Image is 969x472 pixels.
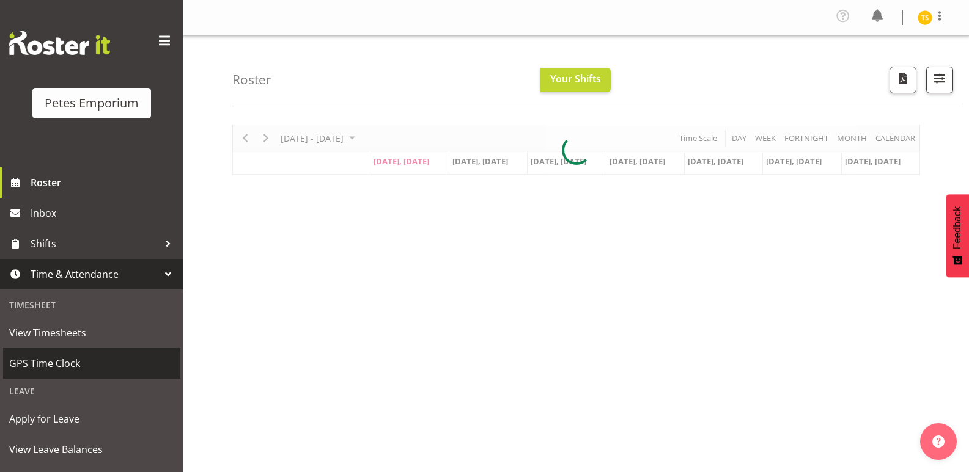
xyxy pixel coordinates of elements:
[232,73,271,87] h4: Roster
[3,404,180,434] a: Apply for Leave
[9,354,174,372] span: GPS Time Clock
[9,324,174,342] span: View Timesheets
[3,348,180,379] a: GPS Time Clock
[9,410,174,428] span: Apply for Leave
[946,194,969,277] button: Feedback - Show survey
[926,67,953,93] button: Filter Shifts
[31,234,159,253] span: Shifts
[45,94,139,112] div: Petes Emporium
[31,265,159,283] span: Time & Attendance
[31,173,177,192] span: Roster
[540,68,611,92] button: Your Shifts
[31,204,177,222] span: Inbox
[918,10,932,25] img: tamara-straker11292.jpg
[932,435,945,448] img: help-xxl-2.png
[550,72,601,85] span: Your Shifts
[3,379,180,404] div: Leave
[890,67,916,93] button: Download a PDF of the roster according to the set date range.
[3,292,180,318] div: Timesheet
[3,434,180,465] a: View Leave Balances
[952,206,963,249] span: Feedback
[3,318,180,348] a: View Timesheets
[9,31,110,55] img: Rosterit website logo
[9,440,174,459] span: View Leave Balances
